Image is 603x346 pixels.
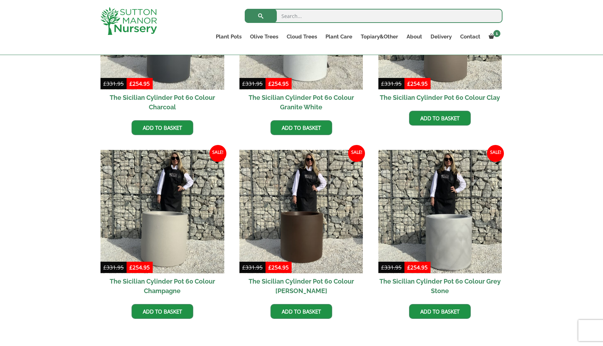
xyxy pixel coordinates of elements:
span: £ [103,80,106,87]
img: The Sicilian Cylinder Pot 60 Colour Mocha Brown [239,150,363,274]
a: Olive Trees [246,32,282,42]
h2: The Sicilian Cylinder Pot 60 Colour Champagne [100,273,224,299]
bdi: 254.95 [268,80,289,87]
span: £ [381,80,384,87]
span: £ [129,264,133,271]
span: Sale! [209,145,226,162]
a: Topiary&Other [357,32,402,42]
img: The Sicilian Cylinder Pot 60 Colour Grey Stone [378,150,502,274]
a: Sale! The Sicilian Cylinder Pot 60 Colour Grey Stone [378,150,502,299]
a: Cloud Trees [282,32,321,42]
img: The Sicilian Cylinder Pot 60 Colour Champagne [100,150,224,274]
a: Plant Care [321,32,357,42]
a: Add to basket: “The Sicilian Cylinder Pot 60 Colour Charcoal” [132,120,193,135]
input: Search... [245,9,502,23]
a: About [402,32,426,42]
span: Sale! [348,145,365,162]
bdi: 254.95 [407,264,428,271]
bdi: 254.95 [268,264,289,271]
span: Sale! [487,145,504,162]
span: £ [242,264,245,271]
img: logo [100,7,157,35]
h2: The Sicilian Cylinder Pot 60 Colour Charcoal [100,90,224,115]
h2: The Sicilian Cylinder Pot 60 Colour Granite White [239,90,363,115]
span: £ [407,80,410,87]
span: £ [407,264,410,271]
span: £ [381,264,384,271]
bdi: 254.95 [407,80,428,87]
a: Plant Pots [212,32,246,42]
a: Add to basket: “The Sicilian Cylinder Pot 60 Colour Granite White” [270,120,332,135]
span: £ [242,80,245,87]
a: Add to basket: “The Sicilian Cylinder Pot 60 Colour Mocha Brown” [270,304,332,319]
a: Contact [456,32,485,42]
h2: The Sicilian Cylinder Pot 60 Colour [PERSON_NAME] [239,273,363,299]
span: £ [129,80,133,87]
span: £ [268,264,272,271]
bdi: 331.95 [103,80,124,87]
span: 1 [493,30,500,37]
span: £ [268,80,272,87]
bdi: 254.95 [129,264,150,271]
a: Add to basket: “The Sicilian Cylinder Pot 60 Colour Clay” [409,111,471,126]
a: Add to basket: “The Sicilian Cylinder Pot 60 Colour Champagne” [132,304,193,319]
bdi: 331.95 [381,80,402,87]
bdi: 254.95 [129,80,150,87]
bdi: 331.95 [103,264,124,271]
a: Add to basket: “The Sicilian Cylinder Pot 60 Colour Grey Stone” [409,304,471,319]
h2: The Sicilian Cylinder Pot 60 Colour Grey Stone [378,273,502,299]
bdi: 331.95 [242,264,263,271]
bdi: 331.95 [381,264,402,271]
a: Sale! The Sicilian Cylinder Pot 60 Colour Champagne [100,150,224,299]
h2: The Sicilian Cylinder Pot 60 Colour Clay [378,90,502,105]
a: Delivery [426,32,456,42]
bdi: 331.95 [242,80,263,87]
a: 1 [485,32,502,42]
a: Sale! The Sicilian Cylinder Pot 60 Colour [PERSON_NAME] [239,150,363,299]
span: £ [103,264,106,271]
